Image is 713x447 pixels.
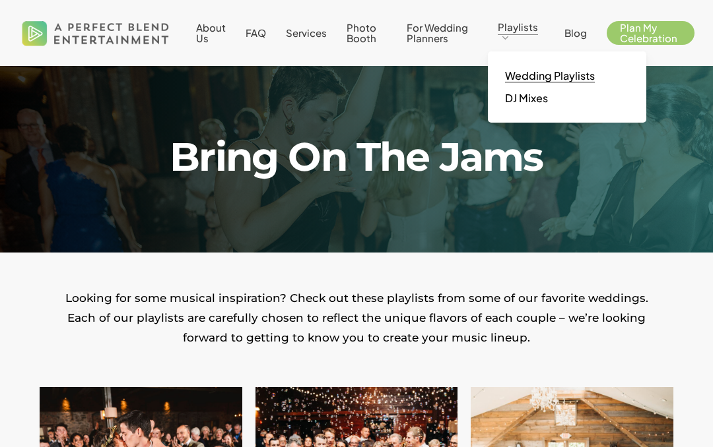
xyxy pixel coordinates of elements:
p: Looking for some musical inspiration? Check out these playlists from some of our favorite wedding... [59,288,654,347]
span: FAQ [246,26,266,39]
span: Photo Booth [347,21,376,44]
a: Wedding Playlists [501,65,633,87]
span: Services [286,26,327,39]
h1: Bring On The Jams [151,137,562,177]
a: Plan My Celebration [607,22,695,44]
span: About Us [196,21,226,44]
a: For Wedding Planners [407,22,479,44]
span: Blog [564,26,587,39]
a: Photo Booth [347,22,386,44]
span: Playlists [498,20,538,33]
a: About Us [196,22,226,44]
span: DJ Mixes [505,91,548,105]
img: A Perfect Blend Entertainment [18,9,173,57]
a: DJ Mixes [501,87,633,109]
a: Services [286,28,327,38]
span: Wedding Playlists [505,69,595,82]
a: Playlists [498,22,545,44]
span: Plan My Celebration [620,21,677,44]
a: FAQ [246,28,266,38]
a: Blog [564,28,587,38]
span: For Wedding Planners [407,21,468,44]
